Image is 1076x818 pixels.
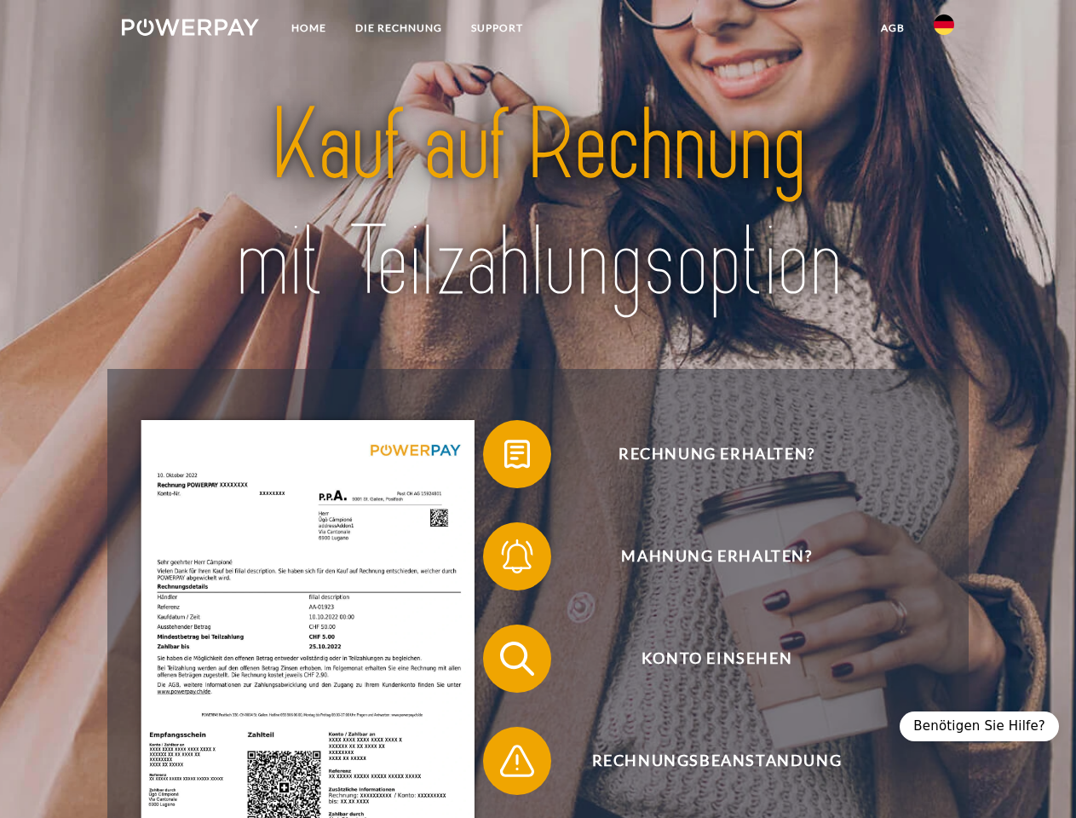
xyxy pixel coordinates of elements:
img: qb_bill.svg [496,433,538,475]
img: qb_warning.svg [496,740,538,782]
span: Rechnungsbeanstandung [508,727,925,795]
a: SUPPORT [457,13,538,43]
a: agb [866,13,919,43]
span: Rechnung erhalten? [508,420,925,488]
button: Rechnung erhalten? [483,420,926,488]
img: logo-powerpay-white.svg [122,19,259,36]
img: title-powerpay_de.svg [163,82,913,326]
a: Home [277,13,341,43]
img: qb_bell.svg [496,535,538,578]
button: Konto einsehen [483,625,926,693]
img: de [934,14,954,35]
img: qb_search.svg [496,637,538,680]
div: Benötigen Sie Hilfe? [900,711,1059,741]
span: Mahnung erhalten? [508,522,925,590]
button: Mahnung erhalten? [483,522,926,590]
button: Rechnungsbeanstandung [483,727,926,795]
a: DIE RECHNUNG [341,13,457,43]
span: Konto einsehen [508,625,925,693]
